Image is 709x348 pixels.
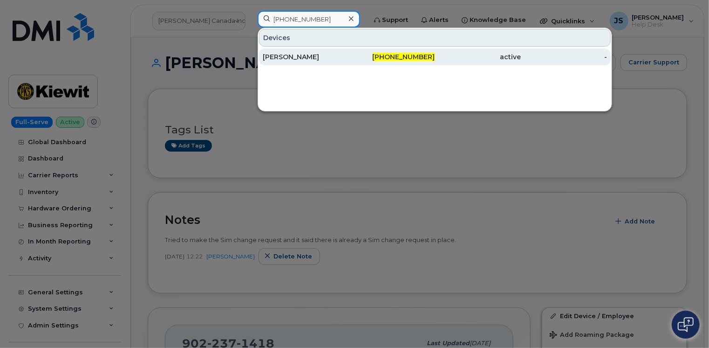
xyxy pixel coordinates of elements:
[521,52,607,62] div: -
[678,317,694,332] img: Open chat
[435,52,521,62] div: active
[263,52,349,62] div: [PERSON_NAME]
[259,49,611,65] a: [PERSON_NAME][PHONE_NUMBER]active-
[259,29,611,47] div: Devices
[373,53,435,61] span: [PHONE_NUMBER]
